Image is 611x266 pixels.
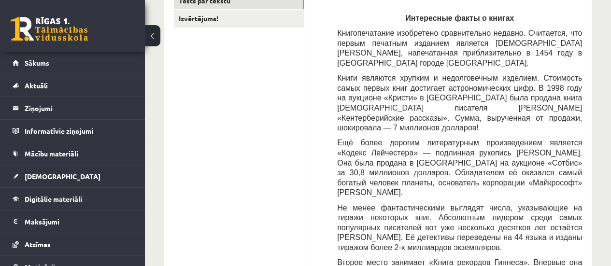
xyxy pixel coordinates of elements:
a: Atzīmes [13,233,133,255]
span: Книги являются хрупким и недолговечным изделием. Стоимость самых первых книг достигает астрономич... [337,74,582,132]
span: Интересные факты о книгах [405,14,514,22]
span: [DEMOGRAPHIC_DATA] [25,172,100,181]
a: Maksājumi [13,210,133,233]
span: Книгопечатание изобретено сравнительно недавно. Считается, что первым печатным изданием является ... [337,29,582,67]
span: Atzīmes [25,240,51,249]
a: Digitālie materiāli [13,188,133,210]
span: Sākums [25,58,49,67]
legend: Informatīvie ziņojumi [25,120,133,142]
span: Ещё более дорогим литературным произведением является «Кодекс Лейчестера» — подлинная рукопись [P... [337,139,582,196]
span: Aktuāli [25,81,48,90]
legend: Maksājumi [25,210,133,233]
a: Rīgas 1. Tālmācības vidusskola [11,17,88,41]
a: Ziņojumi [13,97,133,119]
a: Izvērtējums! [174,10,304,28]
a: Aktuāli [13,74,133,97]
a: Informatīvie ziņojumi [13,120,133,142]
a: Sākums [13,52,133,74]
legend: Ziņojumi [25,97,133,119]
span: Digitālie materiāli [25,195,82,203]
span: Не менее фантастическими выглядят числа, указывающие на тиражи некоторых книг. Абсолютным лидером... [337,204,582,252]
a: Mācību materiāli [13,142,133,165]
a: [DEMOGRAPHIC_DATA] [13,165,133,187]
span: Mācību materiāli [25,149,78,158]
